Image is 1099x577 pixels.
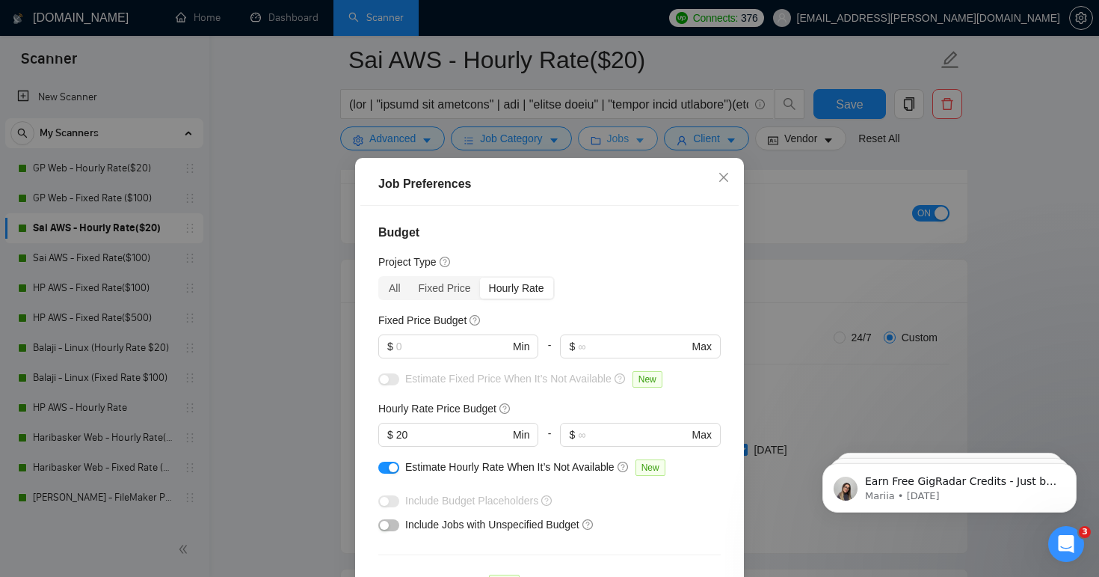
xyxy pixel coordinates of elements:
[396,338,510,355] input: 0
[480,278,553,299] div: Hourly Rate
[380,278,410,299] div: All
[538,335,560,370] div: -
[582,519,594,531] span: question-circle
[387,338,393,355] span: $
[513,427,530,443] span: Min
[578,338,689,355] input: ∞
[704,158,744,198] button: Close
[1048,526,1084,562] iframe: Intercom live chat
[440,256,452,268] span: question-circle
[692,427,712,443] span: Max
[635,460,665,476] span: New
[618,461,629,473] span: question-circle
[541,495,553,507] span: question-circle
[410,278,480,299] div: Fixed Price
[499,403,511,415] span: question-circle
[405,519,579,531] span: Include Jobs with Unspecified Budget
[378,224,721,242] h4: Budget
[378,175,721,193] div: Job Preferences
[1079,526,1091,538] span: 3
[578,427,689,443] input: ∞
[569,427,575,443] span: $
[800,432,1099,537] iframe: Intercom notifications message
[405,495,538,507] span: Include Budget Placeholders
[405,461,615,473] span: Estimate Hourly Rate When It’s Not Available
[387,427,393,443] span: $
[632,371,662,388] span: New
[513,338,530,355] span: Min
[470,314,481,326] span: question-circle
[615,373,627,385] span: question-circle
[538,423,560,459] div: -
[569,338,575,355] span: $
[405,373,612,385] span: Estimate Fixed Price When It’s Not Available
[718,171,730,183] span: close
[378,254,437,270] h5: Project Type
[378,400,496,417] h5: Hourly Rate Price Budget
[396,427,510,443] input: 0
[692,338,712,355] span: Max
[378,312,467,329] h5: Fixed Price Budget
